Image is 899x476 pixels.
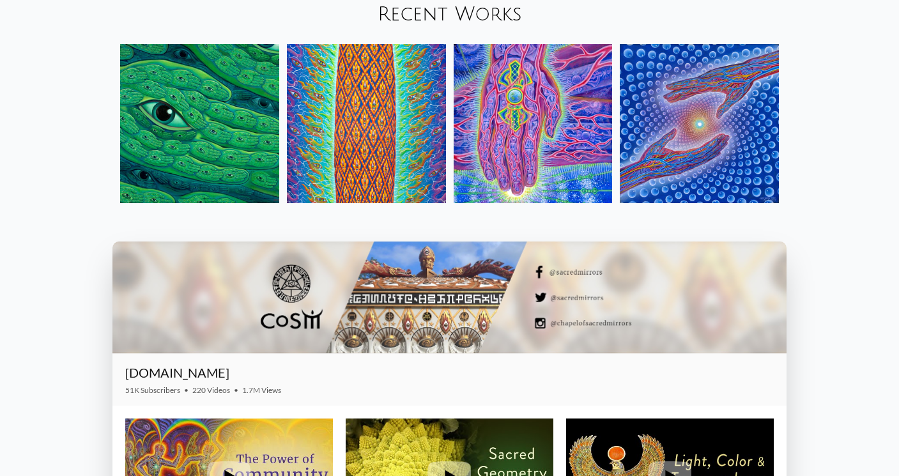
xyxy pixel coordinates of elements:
iframe: Subscribe to CoSM.TV on YouTube [700,370,774,385]
span: • [184,385,188,395]
span: 51K Subscribers [125,385,180,395]
span: 220 Videos [192,385,230,395]
a: Recent Works [378,4,522,25]
span: • [234,385,238,395]
a: [DOMAIN_NAME] [125,365,229,380]
span: 1.7M Views [242,385,281,395]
